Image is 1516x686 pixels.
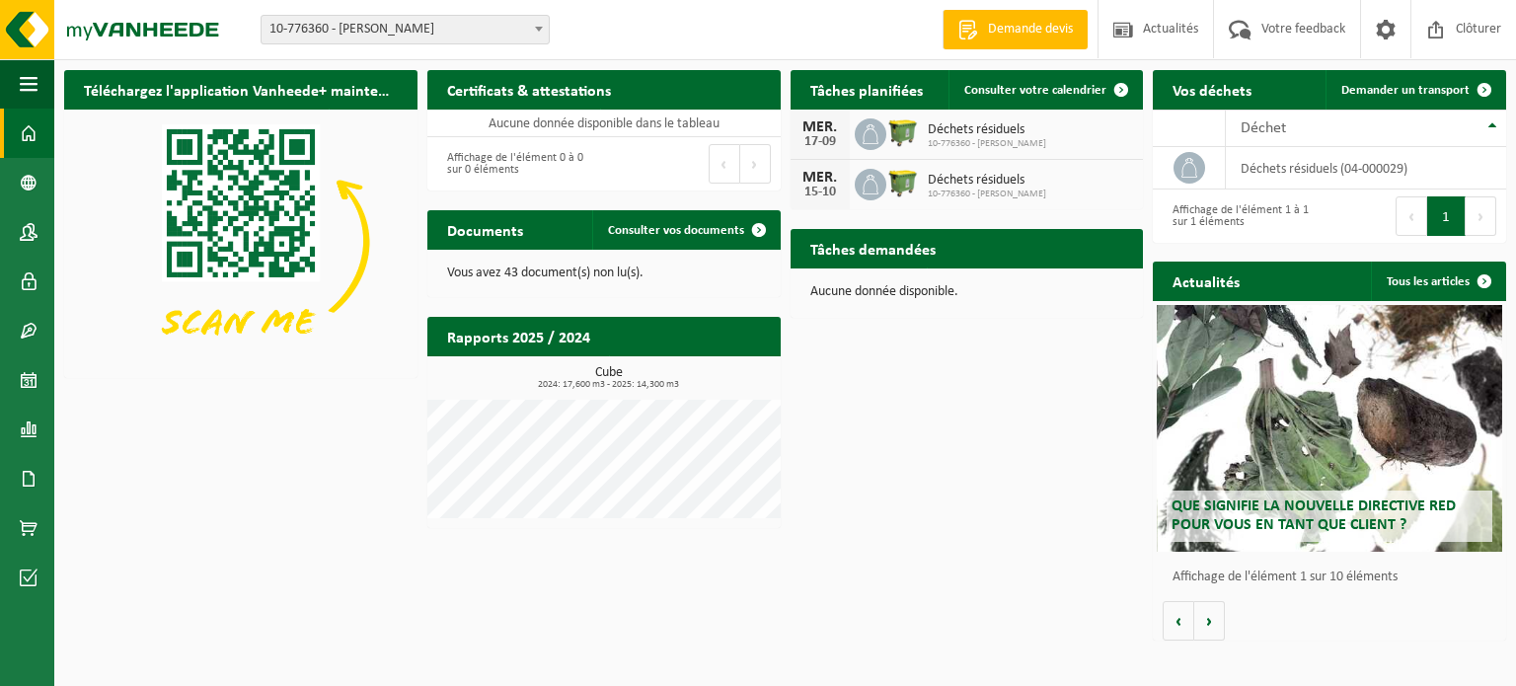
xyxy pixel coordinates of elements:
img: WB-1100-HPE-GN-50 [886,115,920,149]
h2: Rapports 2025 / 2024 [427,317,610,355]
span: Demande devis [983,20,1078,39]
span: Déchets résiduels [928,173,1046,189]
a: Tous les articles [1371,262,1504,301]
span: Demander un transport [1341,84,1470,97]
span: Que signifie la nouvelle directive RED pour vous en tant que client ? [1172,498,1456,533]
button: 1 [1427,196,1466,236]
h2: Actualités [1153,262,1259,300]
span: 10-776360 - [PERSON_NAME] [928,189,1046,200]
h3: Cube [437,366,781,390]
span: 10-776360 - [PERSON_NAME] [928,138,1046,150]
button: Next [740,144,771,184]
a: Consulter les rapports [609,355,779,395]
button: Previous [709,144,740,184]
a: Demande devis [943,10,1088,49]
a: Consulter votre calendrier [948,70,1141,110]
span: 2024: 17,600 m3 - 2025: 14,300 m3 [437,380,781,390]
div: Affichage de l'élément 1 à 1 sur 1 éléments [1163,194,1320,238]
button: Volgende [1194,601,1225,641]
button: Next [1466,196,1496,236]
span: Consulter votre calendrier [964,84,1106,97]
h2: Documents [427,210,543,249]
h2: Téléchargez l'application Vanheede+ maintenant! [64,70,417,109]
h2: Certificats & attestations [427,70,631,109]
div: MER. [800,170,840,186]
p: Affichage de l'élément 1 sur 10 éléments [1173,571,1496,584]
a: Demander un transport [1326,70,1504,110]
button: Previous [1396,196,1427,236]
span: Déchets résiduels [928,122,1046,138]
td: Aucune donnée disponible dans le tableau [427,110,781,137]
span: Consulter vos documents [608,224,744,237]
p: Aucune donnée disponible. [810,285,1124,299]
button: Vorige [1163,601,1194,641]
td: déchets résiduels (04-000029) [1226,147,1506,190]
div: 15-10 [800,186,840,199]
span: 10-776360 - BOUTRY EMMANUEL - OSTICHES [261,15,550,44]
span: Déchet [1241,120,1286,136]
h2: Tâches demandées [791,229,955,267]
a: Consulter vos documents [592,210,779,250]
img: Download de VHEPlus App [64,110,417,374]
h2: Tâches planifiées [791,70,943,109]
img: WB-1100-HPE-GN-50 [886,166,920,199]
a: Que signifie la nouvelle directive RED pour vous en tant que client ? [1157,305,1503,552]
div: Affichage de l'élément 0 à 0 sur 0 éléments [437,142,594,186]
div: 17-09 [800,135,840,149]
h2: Vos déchets [1153,70,1271,109]
span: 10-776360 - BOUTRY EMMANUEL - OSTICHES [262,16,549,43]
div: MER. [800,119,840,135]
p: Vous avez 43 document(s) non lu(s). [447,267,761,280]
